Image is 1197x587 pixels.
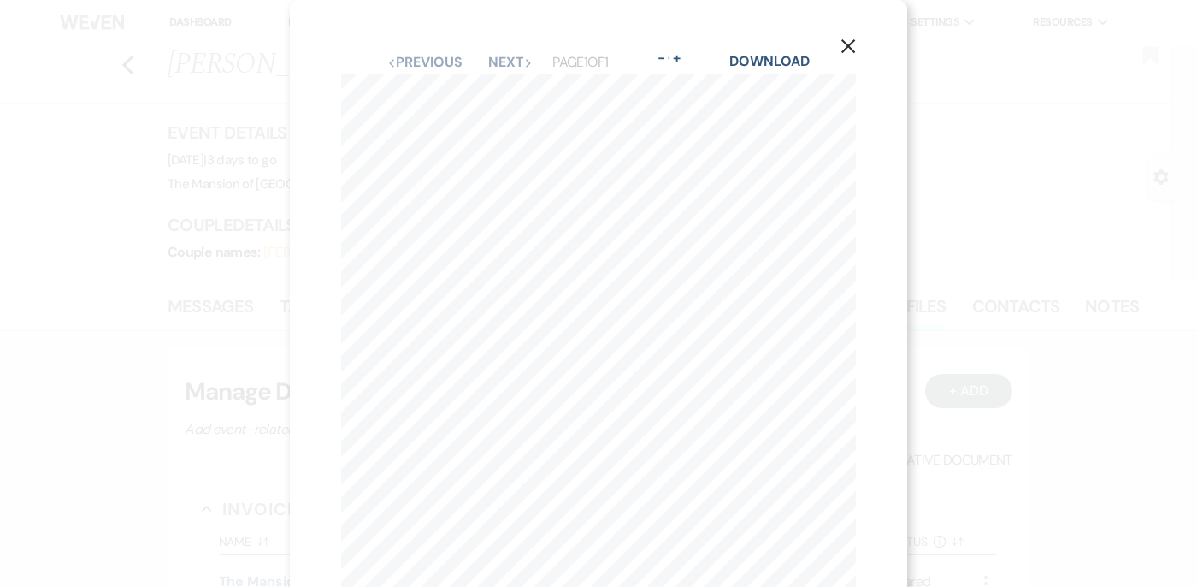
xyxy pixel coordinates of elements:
button: + [670,51,684,65]
button: - [654,51,668,65]
a: Download [729,52,809,70]
button: Next [488,56,533,69]
button: Previous [387,56,462,69]
p: Page 1 of 1 [552,51,608,74]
